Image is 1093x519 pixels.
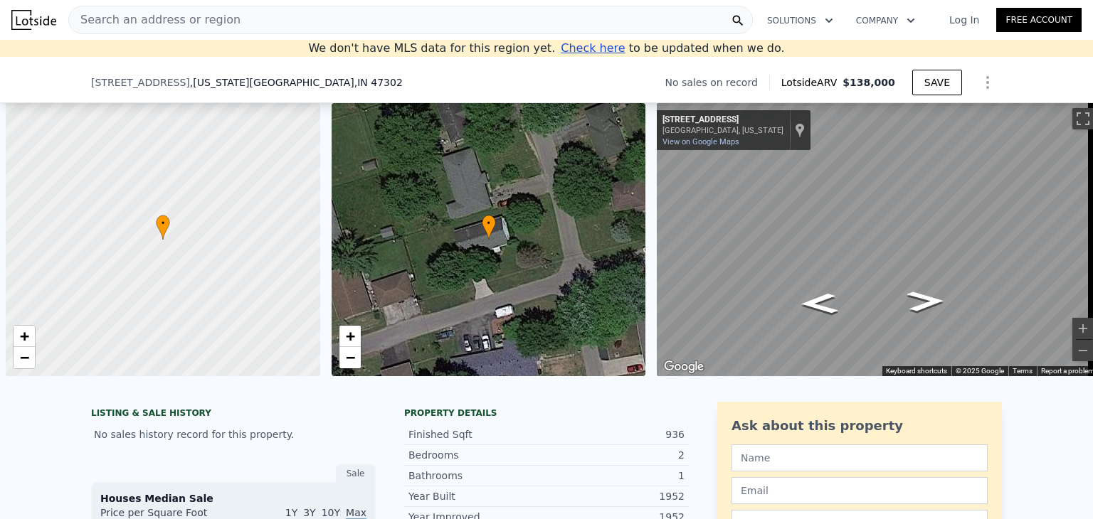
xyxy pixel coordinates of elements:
path: Go East, E 14th St [891,286,961,316]
a: Zoom in [339,326,361,347]
button: SAVE [912,70,962,95]
input: Name [732,444,988,471]
div: • [482,215,496,240]
span: Lotside ARV [781,75,843,90]
div: Bedrooms [408,448,546,462]
span: + [345,327,354,345]
span: • [482,217,496,230]
div: Houses Median Sale [100,491,366,505]
a: View on Google Maps [662,137,739,146]
span: − [20,348,29,366]
div: Ask about this property [732,416,988,436]
div: Sale [336,464,376,483]
span: 1Y [285,507,297,518]
div: We don't have MLS data for this region yet. [308,40,784,57]
a: Zoom out [339,347,361,368]
span: © 2025 Google [956,367,1004,375]
a: Open this area in Google Maps (opens a new window) [660,358,707,376]
img: Google [660,358,707,376]
div: 936 [546,427,685,442]
span: Check here [561,41,625,55]
div: [STREET_ADDRESS] [662,114,783,126]
div: Bathrooms [408,469,546,483]
a: Show location on map [795,122,805,138]
input: Email [732,477,988,504]
span: Search an address or region [69,11,241,28]
a: Terms (opens in new tab) [1013,367,1033,375]
a: Free Account [996,8,1082,32]
span: , [US_STATE][GEOGRAPHIC_DATA] [190,75,403,90]
button: Solutions [756,8,845,33]
div: 1952 [546,489,685,503]
span: 10Y [322,507,340,518]
div: to be updated when we do. [561,40,784,57]
div: 1 [546,469,685,483]
span: 3Y [303,507,315,518]
path: Go West, E 14th St [785,289,855,319]
img: Lotside [11,10,56,30]
div: LISTING & SALE HISTORY [91,407,376,422]
button: Company [845,8,926,33]
a: Zoom out [14,347,35,368]
span: $138,000 [843,77,895,88]
span: [STREET_ADDRESS] [91,75,190,90]
span: + [20,327,29,345]
div: Finished Sqft [408,427,546,442]
div: Property details [404,407,689,419]
div: No sales history record for this property. [91,422,376,447]
span: • [156,217,170,230]
div: No sales on record [665,75,769,90]
div: [GEOGRAPHIC_DATA], [US_STATE] [662,126,783,135]
button: Show Options [973,68,1002,97]
a: Zoom in [14,326,35,347]
span: , IN 47302 [354,77,403,88]
a: Log In [932,13,996,27]
div: 2 [546,448,685,462]
span: − [345,348,354,366]
div: Year Built [408,489,546,503]
div: • [156,215,170,240]
button: Keyboard shortcuts [886,366,947,376]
